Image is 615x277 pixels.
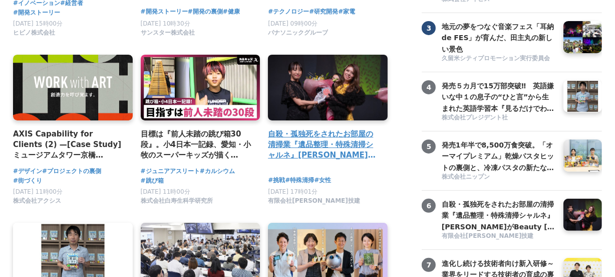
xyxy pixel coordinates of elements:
span: 久留米シティプロモーション実行委員会 [442,54,550,63]
h3: 発売５カ月で15万部突破‼ 英語嫌いな中１の息子の“ひと言”から生まれた英語学習本『見るだけでわかる‼ 英語ピクト図鑑』異例ヒットの要因 [442,80,556,114]
a: 発売５カ月で15万部突破‼ 英語嫌いな中１の息子の“ひと言”から生まれた英語学習本『見るだけでわかる‼ 英語ピクト図鑑』異例ヒットの要因 [442,80,556,112]
span: 株式会社ニップン [442,173,490,181]
a: #特殊清掃 [285,176,314,185]
a: サンスター株式会社 [141,32,195,39]
span: 株式会社白寿生科学研究所 [141,197,213,205]
a: #街づくり [13,176,42,186]
span: 有限会社[PERSON_NAME]技建 [442,232,534,240]
a: 地元の夢をつなぐ音楽フェス「耳納 de FES」が育んだ、田主丸の新しい景色 [442,21,556,53]
h3: 発売1年半で8,500万食突破。「オーマイプレミアム」乾燥パスタヒットの裏側と、冷凍パスタの新たな挑戦。徹底的な消費者起点で「おいしさ」を追求するニップンの歩み [442,140,556,173]
a: 発売1年半で8,500万食突破。「オーマイプレミアム」乾燥パスタヒットの裏側と、冷凍パスタの新たな挑戦。徹底的な消費者起点で「おいしさ」を追求するニップンの歩み [442,140,556,172]
a: #女性 [314,176,331,185]
span: 4 [422,80,436,94]
span: [DATE] 11時00分 [13,188,63,195]
span: [DATE] 11時00分 [141,188,190,195]
a: 自殺・孤独死をされたお部屋の清掃業『遺品整理・特殊清掃シャルネ』[PERSON_NAME]がBeauty [GEOGRAPHIC_DATA][PERSON_NAME][GEOGRAPHIC_DA... [268,128,380,161]
a: #カルシウム [200,167,235,176]
span: 3 [422,21,436,35]
span: [DATE] 09時00分 [268,20,318,27]
span: 7 [422,258,436,272]
span: パナソニックグループ [268,29,328,37]
a: #挑戦 [268,176,285,185]
a: #家電 [338,7,355,17]
span: 6 [422,199,436,213]
a: ヒビノ株式会社 [13,32,55,39]
a: #開発ストーリー [141,7,188,17]
a: #研究開発 [309,7,338,17]
a: #跳び箱 [141,176,164,186]
a: #デザイン [13,167,42,176]
span: [DATE] 15時00分 [13,20,63,27]
a: #プロジェクトの裏側 [42,167,101,176]
span: 株式会社プレジデント社 [442,113,508,122]
a: AXIS Capability for Clients (2) —[Case Study] ミュージアムタワー京橋 「WORK with ART」 [13,128,125,161]
a: #開発の裏側 [188,7,223,17]
a: 有限会社[PERSON_NAME]技建 [442,232,556,241]
a: #テクノロジー [268,7,309,17]
a: #ジュニアアスリート [141,167,200,176]
span: 株式会社アクシス [13,197,61,205]
a: 株式会社アクシス [13,200,61,207]
a: 有限会社[PERSON_NAME]技建 [268,200,360,207]
a: 目標は『前人未踏の跳び箱30段』。小4日本一記録、愛知・小牧のスーパーキッズが描く[PERSON_NAME]とは？ [141,128,252,161]
span: サンスター株式会社 [141,29,195,37]
a: #健康 [223,7,240,17]
a: #開発ストーリー [13,8,60,18]
a: 自殺・孤独死をされたお部屋の清掃業『遺品整理・特殊清掃シャルネ』[PERSON_NAME]がBeauty [GEOGRAPHIC_DATA][PERSON_NAME][GEOGRAPHIC_DA... [442,199,556,231]
span: 有限会社[PERSON_NAME]技建 [268,197,360,205]
span: [DATE] 10時30分 [141,20,190,27]
span: [DATE] 17時01分 [268,188,318,195]
a: 株式会社ニップン [442,173,556,182]
span: ヒビノ株式会社 [13,29,55,37]
a: 久留米シティプロモーション実行委員会 [442,54,556,64]
a: 株式会社白寿生科学研究所 [141,200,213,207]
h3: 地元の夢をつなぐ音楽フェス「耳納 de FES」が育んだ、田主丸の新しい景色 [442,21,556,55]
a: パナソニックグループ [268,32,328,39]
a: 株式会社プレジデント社 [442,113,556,123]
span: 5 [422,140,436,154]
h3: 自殺・孤独死をされたお部屋の清掃業『遺品整理・特殊清掃シャルネ』[PERSON_NAME]がBeauty [GEOGRAPHIC_DATA][PERSON_NAME][GEOGRAPHIC_DA... [442,199,556,232]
